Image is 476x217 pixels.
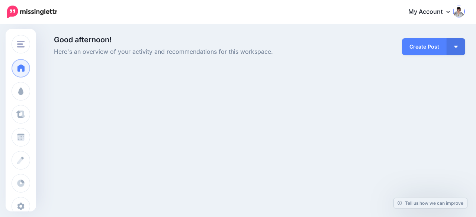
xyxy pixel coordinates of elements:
[54,35,112,44] span: Good afternoon!
[394,198,467,208] a: Tell us how we can improve
[7,6,57,18] img: Missinglettr
[402,38,447,55] a: Create Post
[54,47,324,57] span: Here's an overview of your activity and recommendations for this workspace.
[17,41,25,47] img: menu.png
[454,46,458,48] img: arrow-down-white.png
[401,3,465,21] a: My Account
